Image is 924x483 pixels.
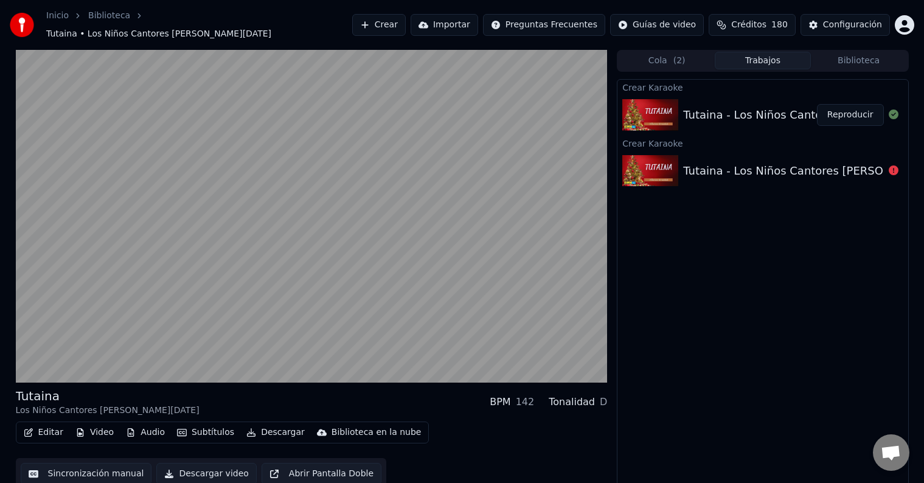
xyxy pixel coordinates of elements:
div: Biblioteca en la nube [332,426,422,439]
button: Subtítulos [172,424,239,441]
div: D [600,395,607,409]
div: Crear Karaoke [617,80,908,94]
button: Descargar [241,424,310,441]
button: Reproducir [817,104,884,126]
div: BPM [490,395,510,409]
div: Tonalidad [549,395,595,409]
button: Créditos180 [709,14,796,36]
button: Video [71,424,119,441]
img: youka [10,13,34,37]
button: Editar [19,424,68,441]
button: Trabajos [715,52,811,69]
div: 142 [516,395,535,409]
button: Cola [619,52,715,69]
span: 180 [771,19,788,31]
button: Biblioteca [811,52,907,69]
a: Inicio [46,10,69,22]
button: Audio [121,424,170,441]
button: Preguntas Frecuentes [483,14,605,36]
button: Importar [411,14,478,36]
div: Chat abierto [873,434,909,471]
span: Créditos [731,19,766,31]
div: Los Niños Cantores [PERSON_NAME][DATE] [16,405,200,417]
button: Crear [352,14,406,36]
a: Biblioteca [88,10,130,22]
div: Tutaina [16,387,200,405]
button: Configuración [801,14,890,36]
span: ( 2 ) [673,55,686,67]
button: Guías de video [610,14,704,36]
div: Configuración [823,19,882,31]
span: Tutaina • Los Niños Cantores [PERSON_NAME][DATE] [46,28,271,40]
div: Crear Karaoke [617,136,908,150]
nav: breadcrumb [46,10,352,40]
